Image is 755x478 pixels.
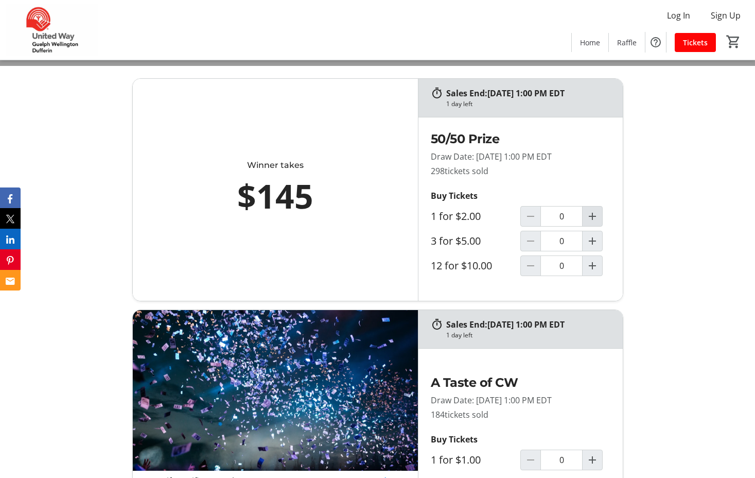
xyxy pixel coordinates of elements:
[431,165,610,177] p: 298 tickets sold
[659,7,698,24] button: Log In
[446,99,472,109] div: 1 day left
[583,231,602,251] button: Increment by one
[431,150,610,163] p: Draw Date: [DATE] 1:00 PM EDT
[583,450,602,470] button: Increment by one
[431,394,610,406] p: Draw Date: [DATE] 1:00 PM EDT
[133,310,418,471] img: A Taste of CW
[431,434,478,445] strong: Buy Tickets
[178,159,373,172] div: Winner takes
[446,88,487,99] span: Sales End:
[583,256,602,276] button: Increment by one
[431,235,481,247] label: 3 for $5.00
[645,32,666,53] button: Help
[487,319,565,330] span: [DATE] 1:00 PM EDT
[431,190,478,201] strong: Buy Tickets
[683,37,708,48] span: Tickets
[446,331,472,340] div: 1 day left
[675,33,716,52] a: Tickets
[431,454,481,466] label: 1 for $1.00
[431,408,610,421] p: 184 tickets sold
[667,9,690,22] span: Log In
[178,172,373,221] div: $145
[724,32,743,51] button: Cart
[711,9,741,22] span: Sign Up
[572,33,608,52] a: Home
[431,373,610,392] h2: A Taste of CW
[487,88,565,99] span: [DATE] 1:00 PM EDT
[703,7,749,24] button: Sign Up
[431,260,492,272] label: 12 for $10.00
[6,4,98,56] img: United Way Guelph Wellington Dufferin's Logo
[609,33,645,52] a: Raffle
[617,37,637,48] span: Raffle
[583,207,602,226] button: Increment by one
[431,130,610,148] h2: 50/50 Prize
[431,210,481,223] label: 1 for $2.00
[446,319,487,330] span: Sales End:
[580,37,600,48] span: Home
